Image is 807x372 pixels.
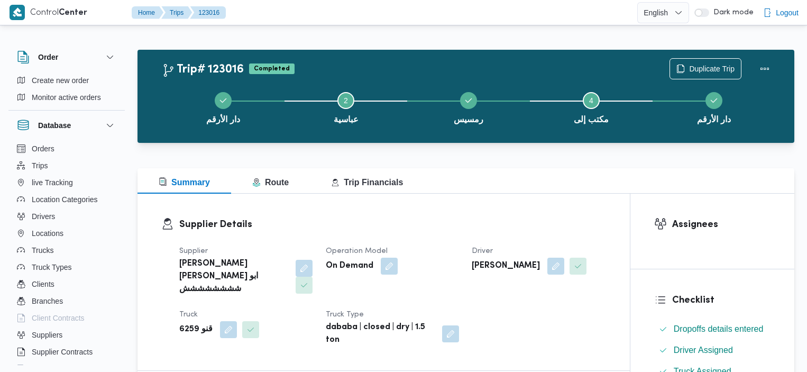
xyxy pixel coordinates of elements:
h3: Checklist [672,293,771,307]
h3: Supplier Details [179,217,606,232]
button: Trips [161,6,192,19]
button: Actions [754,58,775,79]
span: Driver [472,248,493,255]
button: live Tracking [13,174,121,191]
span: Suppliers [32,329,62,341]
span: Drivers [32,210,55,223]
span: Truck Type [326,311,364,318]
span: Trips [32,159,48,172]
span: Supplier [179,248,208,255]
b: Center [59,9,87,17]
button: Order [17,51,116,63]
h3: Database [38,119,71,132]
span: Supplier Contracts [32,346,93,358]
b: dababa | closed | dry | 1.5 ton [326,321,435,347]
button: دار الأرقم [653,79,775,134]
button: 123016 [190,6,226,19]
div: Order [8,72,125,110]
button: Dropoffs details entered [655,321,771,338]
div: Database [8,140,125,369]
span: دار الأرقم [697,113,730,126]
b: قنو 6259 [179,323,213,336]
span: Truck Types [32,261,71,274]
button: Create new order [13,72,121,89]
button: Drivers [13,208,121,225]
button: Database [17,119,116,132]
span: Truck [179,311,198,318]
svg: Step 1 is complete [219,96,227,105]
b: [PERSON_NAME] [472,260,540,273]
span: Clients [32,278,54,291]
button: Client Contracts [13,310,121,326]
span: عباسية [334,113,359,126]
span: مكتب إلى [574,113,608,126]
img: X8yXhbKr1z7QwAAAABJRU5ErkJggg== [10,5,25,20]
span: Route [252,178,289,187]
button: Trucks [13,242,121,259]
h3: Order [38,51,58,63]
b: [PERSON_NAME] [PERSON_NAME] ابو شششششششش [179,258,288,296]
button: Branches [13,293,121,310]
button: عباسية [285,79,407,134]
span: Summary [159,178,210,187]
button: Driver Assigned [655,342,771,359]
span: Trip Financials [331,178,403,187]
svg: Step 5 is complete [710,96,718,105]
button: Duplicate Trip [670,58,741,79]
button: Clients [13,276,121,293]
button: Location Categories [13,191,121,208]
button: Orders [13,140,121,157]
span: Create new order [32,74,89,87]
span: Logout [776,6,799,19]
span: Location Categories [32,193,98,206]
span: Dark mode [709,8,754,17]
span: Monitor active orders [32,91,101,104]
span: دار الأرقم [206,113,240,126]
button: Suppliers [13,326,121,343]
span: Duplicate Trip [689,62,735,75]
b: On Demand [326,260,373,273]
button: رمسيس [407,79,530,134]
span: Driver Assigned [674,344,733,357]
span: Branches [32,295,63,307]
button: Truck Types [13,259,121,276]
h2: Trip# 123016 [162,63,244,77]
span: live Tracking [32,176,73,189]
span: 4 [589,96,593,105]
iframe: chat widget [11,330,44,361]
span: Orders [32,142,54,155]
span: Locations [32,227,63,240]
button: مكتب إلى [530,79,653,134]
button: Monitor active orders [13,89,121,106]
span: Dropoffs details entered [674,323,764,335]
h3: Assignees [672,217,771,232]
button: Logout [759,2,803,23]
span: Completed [249,63,295,74]
button: Home [132,6,163,19]
span: Client Contracts [32,312,85,324]
span: Trucks [32,244,53,257]
button: Supplier Contracts [13,343,121,360]
svg: Step 3 is complete [464,96,473,105]
span: Driver Assigned [674,346,733,355]
span: Operation Model [326,248,388,255]
span: Dropoffs details entered [674,324,764,333]
span: 2 [344,96,348,105]
button: دار الأرقم [162,79,285,134]
b: Completed [254,66,290,72]
button: Locations [13,225,121,242]
button: Trips [13,157,121,174]
span: رمسيس [454,113,483,126]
